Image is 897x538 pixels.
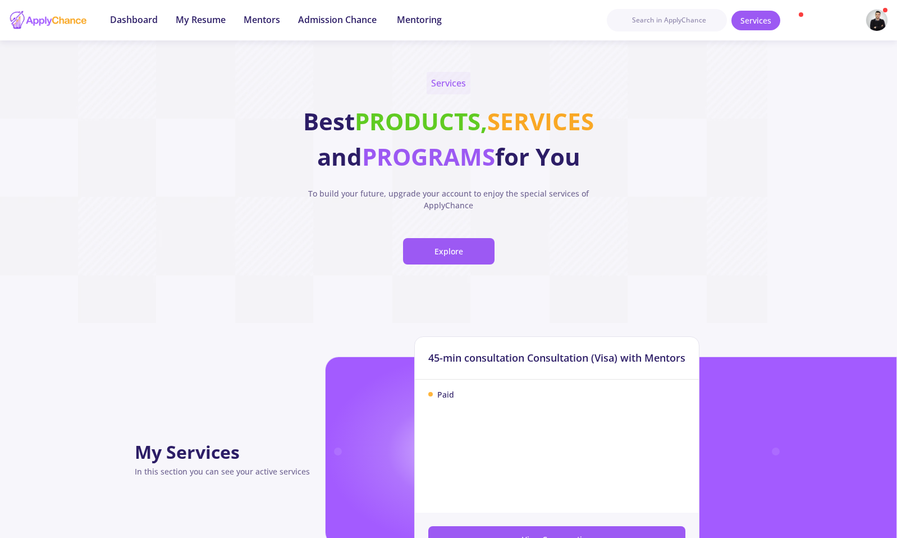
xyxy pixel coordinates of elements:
span: Paid [437,389,454,400]
span: PROGRAMS [362,140,495,172]
div: In this section you can see your active services [135,466,326,477]
span: SERVICES [487,105,594,137]
span: Admission Chance [298,13,379,26]
span: Dashboard [110,13,158,26]
div: To build your future, upgrade your account to enjoy the special services of ApplyChance [246,188,650,211]
button: Explore [403,238,495,265]
input: Search in ApplyChance [607,9,727,31]
span: Mentors [244,13,280,26]
div: My Services [135,439,326,466]
h1: Best and for You [246,103,650,174]
a: Services [731,11,780,30]
div: 45-min consultation Consultation (Visa) with Mentors [415,337,699,366]
span: Mentoring [397,13,442,26]
span: My Resume [176,13,226,26]
span: PRODUCTS, [355,105,487,137]
span: Services [427,72,470,94]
